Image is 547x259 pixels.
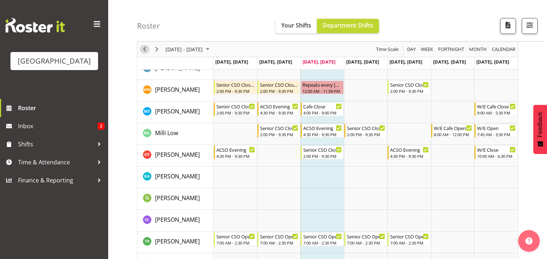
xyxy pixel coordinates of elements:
[477,153,516,159] div: 10:00 AM - 6:30 PM
[164,45,213,54] button: August 25 - 31, 2025
[281,21,311,29] span: Your Shifts
[344,232,387,246] div: Tayla Roderick-Turnbull"s event - Senior CSO Opening Begin From Thursday, August 28, 2025 at 7:00...
[434,131,472,137] div: 8:00 AM - 12:00 PM
[303,88,342,94] div: 12:00 AM - 11:59 PM
[214,232,257,246] div: Tayla Roderick-Turnbull"s event - Senior CSO Opening Begin From Monday, August 25, 2025 at 7:00:0...
[375,45,399,54] span: Time Scale
[406,45,416,54] span: Day
[388,81,431,94] div: Maddison Mason-Pine"s event - Senior CSO Closing Begin From Friday, August 29, 2025 at 2:00:00 PM...
[155,86,200,94] span: [PERSON_NAME]
[375,45,400,54] button: Time Scale
[347,240,385,246] div: 7:00 AM - 2:30 PM
[347,124,385,131] div: Senior CSO Closing
[137,22,160,30] h4: Roster
[431,124,474,138] div: Milli Low"s event - W/E Cafe Open Begin From Saturday, August 30, 2025 at 8:00:00 AM GMT+12:00 En...
[533,105,547,154] button: Feedback - Show survey
[260,110,299,116] div: 4:30 PM - 9:30 PM
[155,85,200,94] a: [PERSON_NAME]
[216,110,255,116] div: 2:00 PM - 9:30 PM
[98,122,105,130] span: 2
[18,157,94,168] span: Time & Attendance
[303,59,335,65] span: [DATE], [DATE]
[303,81,342,88] div: Repeats every [DATE] - [PERSON_NAME]
[475,124,517,138] div: Milli Low"s event - W/E Open Begin From Sunday, August 31, 2025 at 7:45:00 AM GMT+12:00 Ends At S...
[155,151,200,159] span: [PERSON_NAME]
[260,103,299,110] div: ACSO Evening
[214,81,257,94] div: Maddison Mason-Pine"s event - Senior CSO Closing Begin From Monday, August 25, 2025 at 2:00:00 PM...
[303,153,342,159] div: 2:00 PM - 9:30 PM
[477,131,516,137] div: 7:45 AM - 3:30 PM
[18,121,98,131] span: Inbox
[216,153,255,159] div: 4:30 PM - 9:30 PM
[491,45,516,54] span: calendar
[257,124,300,138] div: Milli Low"s event - Senior CSO Closing Begin From Tuesday, August 26, 2025 at 2:00:00 PM GMT+12:0...
[18,175,94,186] span: Finance & Reporting
[477,103,516,110] div: W/E Cafe Close
[214,102,257,116] div: Maddison Schultz"s event - Senior CSO Closing Begin From Monday, August 25, 2025 at 2:00:00 PM GM...
[216,103,255,110] div: Senior CSO Closing
[477,146,516,153] div: W/E Close
[257,232,300,246] div: Tayla Roderick-Turnbull"s event - Senior CSO Opening Begin From Tuesday, August 26, 2025 at 7:00:...
[137,123,213,145] td: Milli Low resource
[165,45,203,54] span: [DATE] - [DATE]
[390,240,429,246] div: 7:00 AM - 2:30 PM
[390,153,429,159] div: 4:30 PM - 9:30 PM
[214,146,257,159] div: Olivia Thompson"s event - ACSO Evening Begin From Monday, August 25, 2025 at 4:30:00 PM GMT+12:00...
[137,167,213,188] td: Rey Arnuco resource
[155,107,200,115] span: [PERSON_NAME]
[216,240,255,246] div: 7:00 AM - 2:30 PM
[420,45,434,54] button: Timeline Week
[476,59,509,65] span: [DATE], [DATE]
[260,88,299,94] div: 2:00 PM - 9:30 PM
[388,146,431,159] div: Olivia Thompson"s event - ACSO Evening Begin From Friday, August 29, 2025 at 4:30:00 PM GMT+12:00...
[347,131,385,137] div: 2:00 PM - 9:30 PM
[260,240,299,246] div: 7:00 AM - 2:30 PM
[155,129,178,137] a: Milli Low
[475,102,517,116] div: Maddison Schultz"s event - W/E Cafe Close Begin From Sunday, August 31, 2025 at 9:00:00 AM GMT+12...
[155,194,200,202] a: [PERSON_NAME]
[303,240,342,246] div: 7:00 AM - 2:30 PM
[317,19,379,33] button: Department Shifts
[275,19,317,33] button: Your Shifts
[301,124,344,138] div: Milli Low"s event - ACSO Evening Begin From Wednesday, August 27, 2025 at 4:30:00 PM GMT+12:00 En...
[475,146,517,159] div: Olivia Thompson"s event - W/E Close Begin From Sunday, August 31, 2025 at 10:00:00 AM GMT+12:00 E...
[137,102,213,123] td: Maddison Schultz resource
[303,131,342,137] div: 4:30 PM - 9:30 PM
[437,45,466,54] button: Fortnight
[437,45,465,54] span: Fortnight
[420,45,434,54] span: Week
[5,18,65,33] img: Rosterit website logo
[260,81,299,88] div: Senior CSO Closing
[155,172,200,181] a: [PERSON_NAME]
[216,81,255,88] div: Senior CSO Closing
[215,59,248,65] span: [DATE], [DATE]
[301,232,344,246] div: Tayla Roderick-Turnbull"s event - Senior CSO Opening Begin From Wednesday, August 27, 2025 at 7:0...
[477,110,516,116] div: 9:00 AM - 5:30 PM
[138,42,151,57] div: Previous
[216,233,255,240] div: Senior CSO Opening
[137,145,213,167] td: Olivia Thompson resource
[18,139,94,150] span: Shifts
[301,146,344,159] div: Olivia Thompson"s event - Senior CSO Closing Begin From Wednesday, August 27, 2025 at 2:00:00 PM ...
[303,233,342,240] div: Senior CSO Opening
[155,129,178,137] span: Milli Low
[152,45,162,54] button: Next
[303,124,342,131] div: ACSO Evening
[390,146,429,153] div: ACSO Evening
[155,215,200,224] a: [PERSON_NAME]
[260,131,299,137] div: 2:00 PM - 9:30 PM
[137,210,213,232] td: Stephen Cook resource
[155,237,200,246] a: [PERSON_NAME]
[303,110,342,116] div: 4:00 PM - 9:00 PM
[301,81,344,94] div: Maddison Mason-Pine"s event - Repeats every wednesday - Maddison Mason-Pine Begin From Wednesday,...
[390,81,429,88] div: Senior CSO Closing
[137,80,213,102] td: Maddison Mason-Pine resource
[477,124,516,131] div: W/E Open
[406,45,417,54] button: Timeline Day
[344,124,387,138] div: Milli Low"s event - Senior CSO Closing Begin From Thursday, August 28, 2025 at 2:00:00 PM GMT+12:...
[155,194,200,202] span: [PERSON_NAME]
[522,18,538,34] button: Filter Shifts
[137,188,213,210] td: Samara Johnston resource
[390,233,429,240] div: Senior CSO Opening
[257,81,300,94] div: Maddison Mason-Pine"s event - Senior CSO Closing Begin From Tuesday, August 26, 2025 at 2:00:00 P...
